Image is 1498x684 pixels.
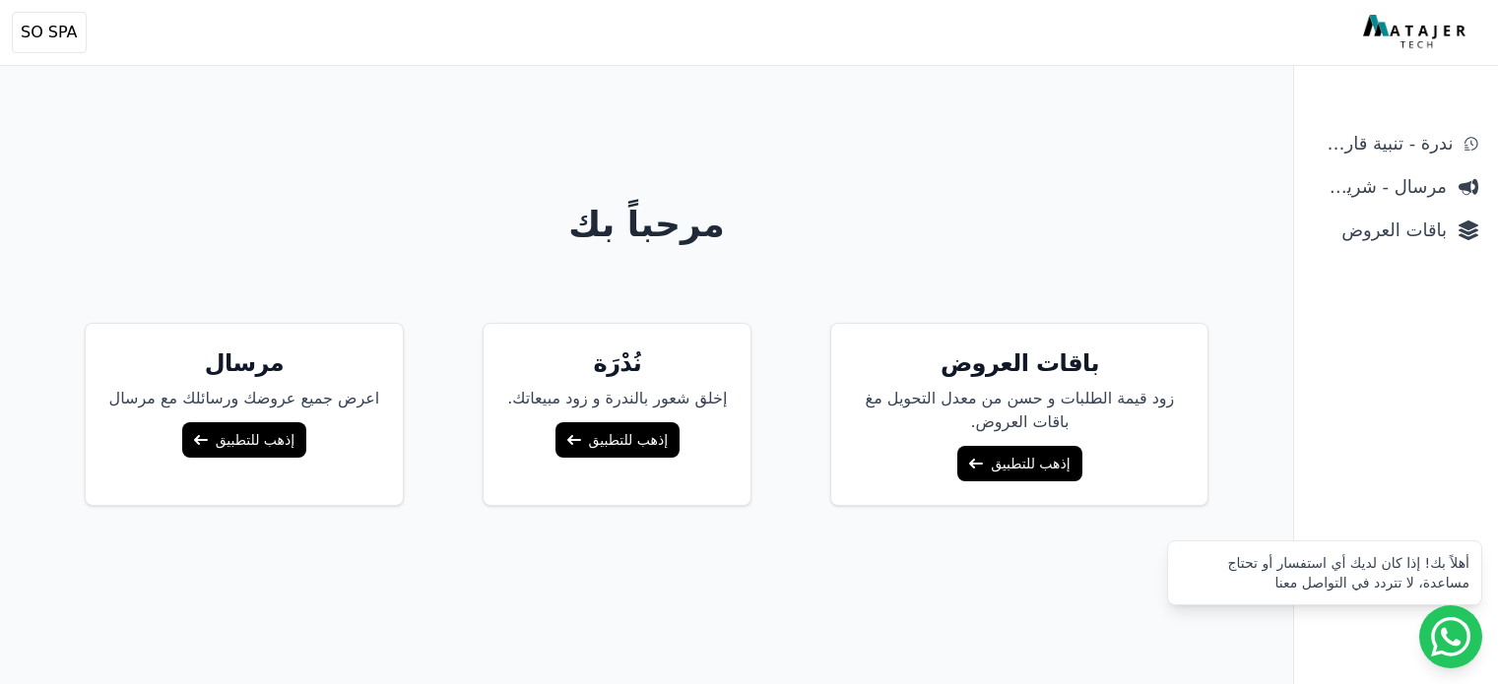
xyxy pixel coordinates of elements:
p: إخلق شعور بالندرة و زود مبيعاتك. [507,387,727,410]
h1: مرحباً بك [17,205,1277,244]
span: باقات العروض [1314,217,1447,244]
span: ندرة - تنبية قارب علي النفاذ [1314,130,1453,157]
div: أهلاً بك! إذا كان لديك أي استفسار أو تحتاج مساعدة، لا تتردد في التواصل معنا [1180,553,1469,592]
h5: مرسال [109,347,380,379]
h5: باقات العروض [855,347,1184,379]
span: SO SPA [21,21,78,44]
button: SO SPA [12,12,87,53]
h5: نُدْرَة [507,347,727,379]
img: MatajerTech Logo [1363,15,1470,50]
p: زود قيمة الطلبات و حسن من معدل التحويل مغ باقات العروض. [855,387,1184,434]
span: مرسال - شريط دعاية [1314,173,1447,201]
p: اعرض جميع عروضك ورسائلك مع مرسال [109,387,380,410]
a: إذهب للتطبيق [182,422,306,458]
a: إذهب للتطبيق [957,446,1081,481]
a: إذهب للتطبيق [555,422,680,458]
